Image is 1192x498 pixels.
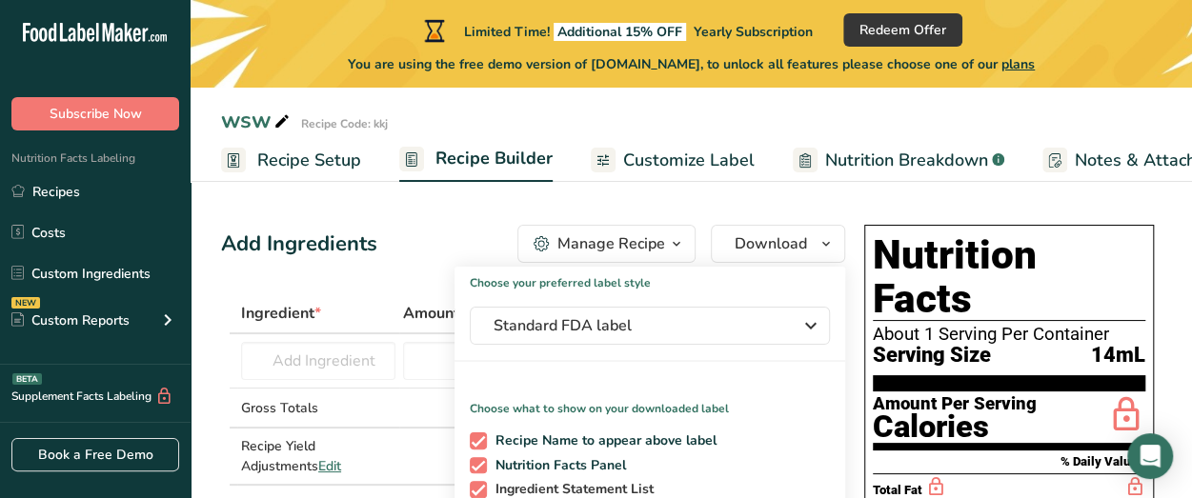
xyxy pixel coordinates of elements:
span: Ingredient Statement List [487,481,655,498]
div: Calories [873,413,1037,441]
a: Nutrition Breakdown [793,139,1004,182]
span: Total Fat [873,483,922,497]
span: 14mL [1091,344,1145,368]
span: Recipe Name to appear above label [487,432,717,449]
button: Download [711,225,845,263]
span: Amount [403,302,466,325]
div: wsw [221,103,293,137]
div: About 1 Serving Per Container [873,325,1145,344]
span: plans [1001,55,1035,73]
div: Manage Recipe [557,232,665,255]
span: Download [735,232,807,255]
button: Subscribe Now [11,97,179,130]
button: Standard FDA label [470,307,830,345]
div: Gross Totals [241,398,395,418]
div: Limited Time! [420,19,813,42]
div: NEW [11,297,40,309]
div: BETA [12,373,42,385]
div: Amount Per Serving [873,395,1037,413]
span: Additional 15% OFF [554,23,686,41]
input: Add Ingredient [241,342,395,380]
h1: Choose your preferred label style [455,267,845,291]
a: Book a Free Demo [11,438,179,471]
span: Redeem Offer [859,20,946,40]
div: Add Ingredients [221,229,377,260]
div: Open Intercom Messenger [1127,433,1173,479]
span: Subscribe Now [50,104,142,124]
span: Nutrition Breakdown [825,148,988,173]
span: Customize Label [623,148,755,173]
div: Recipe Yield Adjustments [241,436,395,476]
p: Choose what to show on your downloaded label [455,385,845,417]
a: Recipe Setup [221,139,361,182]
span: You are using the free demo version of [DOMAIN_NAME], to unlock all features please choose one of... [348,54,1035,74]
div: Recipe Code: kkj [301,115,388,132]
span: Standard FDA label [494,314,779,337]
h1: Nutrition Facts [873,233,1145,321]
span: Recipe Builder [435,146,553,171]
button: Redeem Offer [843,13,962,47]
a: Customize Label [591,139,755,182]
button: Manage Recipe [517,225,696,263]
span: Yearly Subscription [694,23,813,41]
span: Nutrition Facts Panel [487,457,627,474]
section: % Daily Value * [873,450,1145,473]
div: Custom Reports [11,310,130,330]
span: Serving Size [873,344,991,368]
span: Recipe Setup [257,148,361,173]
a: Recipe Builder [399,137,553,183]
span: Edit [318,457,341,475]
span: Ingredient [241,302,321,325]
